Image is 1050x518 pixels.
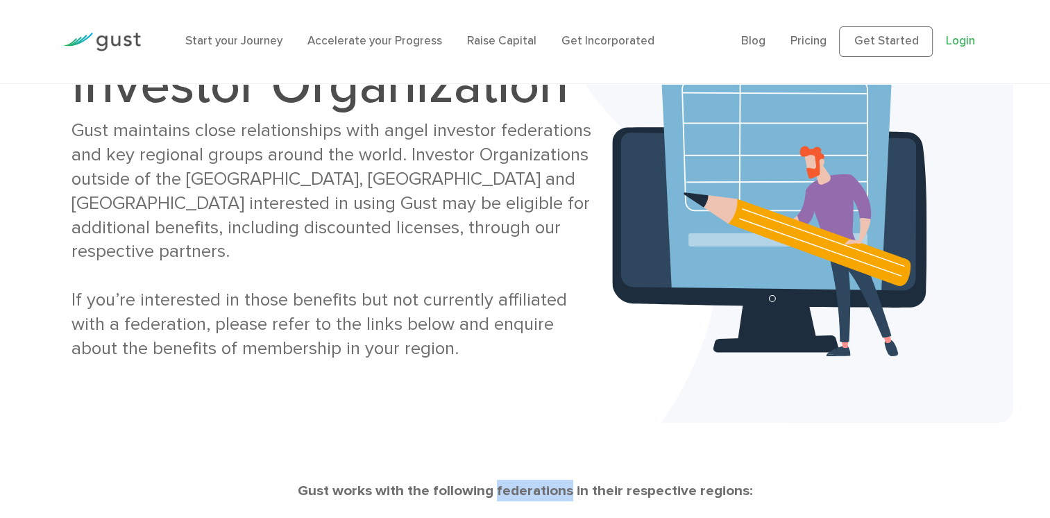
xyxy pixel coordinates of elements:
[741,34,765,48] a: Blog
[467,34,536,48] a: Raise Capital
[71,119,592,360] div: Gust maintains close relationships with angel investor federations and key regional groups around...
[307,34,442,48] a: Accelerate your Progress
[839,26,933,57] a: Get Started
[63,33,141,51] img: Gust Logo
[945,34,974,48] a: Login
[298,482,753,499] strong: Gust works with the following federations in their respective regions:
[185,34,282,48] a: Start your Journey
[71,6,592,112] h1: License Gust For Your Investor Organization
[561,34,654,48] a: Get Incorporated
[790,34,827,48] a: Pricing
